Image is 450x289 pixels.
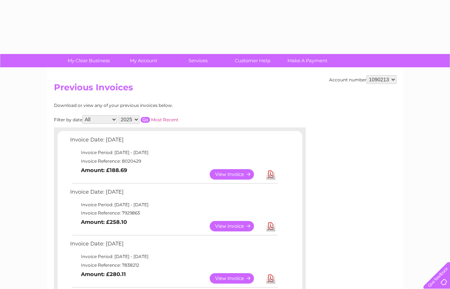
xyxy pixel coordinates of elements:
div: Account number [329,75,396,84]
a: View [210,273,263,284]
a: Download [266,169,275,180]
a: Most Recent [151,117,178,122]
td: Invoice Period: [DATE] - [DATE] [68,148,279,157]
h2: Previous Invoices [54,82,396,96]
a: My Account [114,54,173,67]
a: Download [266,273,275,284]
b: Amount: £258.10 [81,219,127,225]
td: Invoice Period: [DATE] - [DATE] [68,252,279,261]
td: Invoice Date: [DATE] [68,187,279,200]
div: Filter by date [54,115,243,124]
div: Download or view any of your previous invoices below. [54,103,243,108]
a: Customer Help [223,54,282,67]
td: Invoice Period: [DATE] - [DATE] [68,200,279,209]
td: Invoice Reference: 7838212 [68,261,279,270]
td: Invoice Reference: 8020429 [68,157,279,166]
a: Services [168,54,228,67]
b: Amount: £280.11 [81,271,126,277]
b: Amount: £188.69 [81,167,127,173]
a: View [210,221,263,231]
td: Invoice Reference: 7929863 [68,209,279,217]
td: Invoice Date: [DATE] [68,135,279,148]
a: Make A Payment [278,54,337,67]
a: My Clear Business [59,54,118,67]
td: Invoice Date: [DATE] [68,239,279,252]
a: View [210,169,263,180]
a: Download [266,221,275,231]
